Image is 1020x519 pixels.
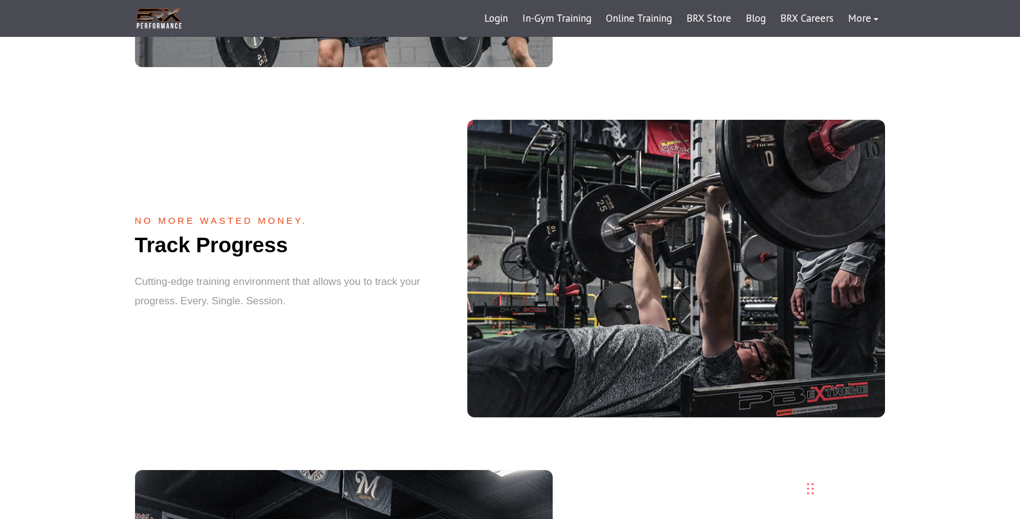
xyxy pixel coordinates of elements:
[467,120,885,418] img: track-progress
[135,272,436,312] p: Cutting-edge training environment that allows you to track your progress. Every. Single. Session.
[135,232,436,258] h2: Track Progress
[807,471,814,507] div: Drag
[841,4,886,33] a: More
[739,4,773,33] a: Blog
[679,4,739,33] a: BRX Store
[135,215,436,226] span: No more wasted money.
[515,4,599,33] a: In-Gym Training
[135,6,183,31] img: BRX Transparent Logo-2
[477,4,515,33] a: Login
[773,4,841,33] a: BRX Careers
[599,4,679,33] a: Online Training
[801,394,1020,519] iframe: Chat Widget
[477,4,886,33] div: Navigation Menu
